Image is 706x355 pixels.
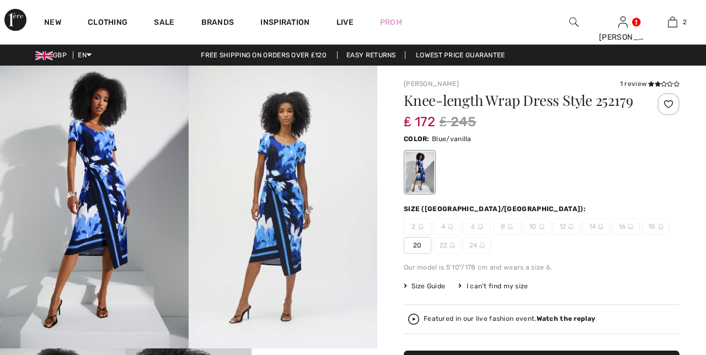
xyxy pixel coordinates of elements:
[35,51,71,59] span: GBP
[78,51,92,59] span: EN
[404,204,588,214] div: Size ([GEOGRAPHIC_DATA]/[GEOGRAPHIC_DATA]):
[404,237,431,254] span: 20
[405,152,434,193] div: Blue/vanilla
[404,80,459,88] a: [PERSON_NAME]
[493,218,521,235] span: 8
[618,17,628,27] a: Sign In
[35,51,53,60] img: UK Pound
[620,79,680,89] div: 1 review
[568,224,574,229] img: ring-m.svg
[599,31,648,43] div: [PERSON_NAME]
[408,314,419,325] img: Watch the replay
[618,15,628,29] img: My Info
[44,18,61,29] a: New
[539,224,544,229] img: ring-m.svg
[553,218,580,235] span: 12
[569,15,579,29] img: search the website
[450,243,455,248] img: ring-m.svg
[648,15,697,29] a: 2
[154,18,174,29] a: Sale
[404,103,435,130] span: ₤ 172
[440,112,477,132] span: ₤ 245
[404,135,430,143] span: Color:
[404,218,431,235] span: 2
[478,224,483,229] img: ring-m.svg
[683,17,687,27] span: 2
[4,9,26,31] img: 1ère Avenue
[537,315,596,322] strong: Watch the replay
[582,218,610,235] span: 14
[404,281,445,291] span: Size Guide
[192,51,335,59] a: Free shipping on orders over ₤120
[523,218,550,235] span: 10
[463,218,491,235] span: 6
[260,18,309,29] span: Inspiration
[458,281,528,291] div: I can't find my size
[628,224,633,229] img: ring-m.svg
[189,66,377,348] img: Knee-Length Wrap Dress Style 252179. 2
[337,51,405,59] a: Easy Returns
[88,18,127,29] a: Clothing
[448,224,453,229] img: ring-m.svg
[336,17,354,28] a: Live
[479,243,485,248] img: ring-m.svg
[201,18,234,29] a: Brands
[418,224,424,229] img: ring-m.svg
[424,315,595,322] div: Featured in our live fashion event.
[598,224,603,229] img: ring-m.svg
[434,218,461,235] span: 4
[507,224,513,229] img: ring-m.svg
[463,237,491,254] span: 24
[658,224,664,229] img: ring-m.svg
[612,218,640,235] span: 16
[407,51,514,59] a: Lowest Price Guarantee
[380,17,402,28] a: Prom
[434,237,461,254] span: 22
[404,262,680,272] div: Our model is 5'10"/178 cm and wears a size 6.
[668,15,677,29] img: My Bag
[642,218,670,235] span: 18
[404,93,634,107] h1: Knee-length Wrap Dress Style 252179
[432,135,472,143] span: Blue/vanilla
